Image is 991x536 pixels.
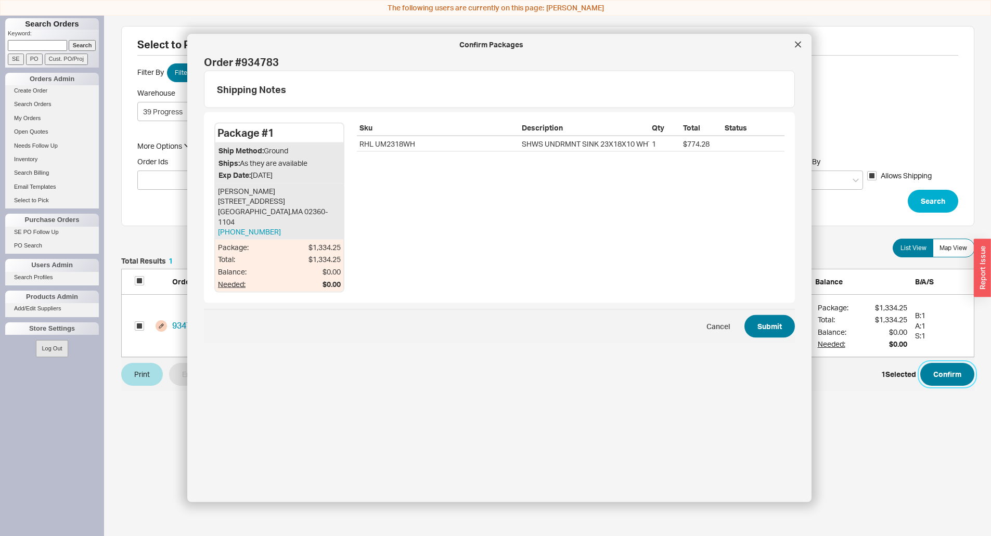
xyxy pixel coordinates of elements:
[36,340,68,357] button: Log Out
[45,54,88,64] input: Cust. PO/Proj
[5,154,99,165] a: Inventory
[323,266,341,277] div: $0.00
[137,102,221,121] input: Select...
[5,240,99,251] a: PO Search
[706,321,730,332] span: Cancel
[137,157,241,166] span: Order Ids
[323,279,341,289] div: $0.00
[915,331,968,341] div: S: 1
[5,140,99,151] a: Needs Follow Up
[218,254,249,265] div: Total:
[900,244,926,252] span: List View
[680,123,722,136] div: Total
[5,99,99,110] a: Search Orders
[853,178,859,182] svg: open menu
[218,146,264,155] span: Ship Method:
[5,85,99,96] a: Create Order
[218,170,340,180] div: [DATE]
[134,368,150,381] span: Print
[5,259,99,271] div: Users Admin
[140,172,147,187] input: Order Ids
[3,3,988,13] div: The following users are currently on this page:
[218,242,249,252] div: Package:
[172,320,200,331] a: 934783
[121,257,173,265] h5: Total Results
[649,123,680,136] div: Qty
[744,315,795,338] button: Submit
[121,363,163,386] button: Print
[815,277,843,286] span: Balance
[867,171,877,180] input: Allows Shipping
[218,227,281,237] button: [PHONE_NUMBER]
[8,54,24,64] input: SE
[875,315,907,325] div: $1,334.25
[218,171,251,179] span: Exp Date:
[546,3,604,12] span: [PERSON_NAME]
[218,279,249,289] div: Needed:
[5,18,99,30] h1: Search Orders
[137,88,175,97] span: Warehouse
[26,54,43,64] input: PO
[920,363,974,386] button: Confirm
[5,303,99,314] a: Add/Edit Suppliers
[5,272,99,283] a: Search Profiles
[889,327,907,337] div: $0.00
[780,157,820,166] span: Received By
[5,227,99,238] a: SE PO Follow Up
[5,322,99,335] div: Store Settings
[169,363,213,386] button: Email
[818,303,848,313] div: Package:
[5,113,99,124] a: My Orders
[169,256,173,265] span: 1
[757,320,782,333] span: Submit
[519,136,649,151] div: SHWS UNDRMNT SINK 23X18X10 WHT
[357,123,519,136] div: Sku
[5,214,99,226] div: Purchase Orders
[204,55,795,70] div: Order # 934783
[218,158,240,167] span: Ships:
[5,167,99,178] a: Search Billing
[722,123,784,136] div: Status
[121,295,974,357] div: grid
[5,291,99,303] div: Products Admin
[5,181,99,192] a: Email Templates
[357,136,519,151] div: RHL UM2318WH
[915,321,968,331] div: A: 1
[308,242,341,252] div: $1,334.25
[881,369,916,380] div: 1 Selected
[881,171,932,181] span: Allows Shipping
[69,40,96,51] input: Search
[818,339,848,349] div: Needed:
[218,186,341,196] div: [PERSON_NAME]
[908,190,958,213] button: Search
[5,73,99,85] div: Orders Admin
[215,183,343,239] div: [STREET_ADDRESS] [GEOGRAPHIC_DATA] , MA 02360-1104
[137,141,182,151] div: More Options
[218,158,340,168] div: As they are available
[217,126,274,140] div: Package # 1
[137,141,190,151] button: More Options
[137,68,164,76] span: Filter By
[915,277,934,286] span: B/A/S
[915,310,968,321] div: B: 1
[875,303,907,313] div: $1,334.25
[218,266,249,277] div: Balance:
[182,368,200,381] span: Email
[889,339,907,349] div: $0.00
[217,84,790,95] div: Shipping Notes
[137,40,958,56] h2: Select to Pick
[308,254,341,265] div: $1,334.25
[519,123,649,136] div: Description
[5,195,99,206] a: Select to Pick
[192,40,790,50] div: Confirm Packages
[649,136,680,151] div: 1
[14,142,58,149] span: Needs Follow Up
[172,277,202,286] span: Order ID
[939,244,967,252] span: Map View
[818,315,848,325] div: Total:
[921,195,945,207] span: Search
[818,327,848,337] div: Balance:
[680,136,722,151] div: $774.28
[218,146,340,156] div: Ground
[8,30,99,40] p: Keyword:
